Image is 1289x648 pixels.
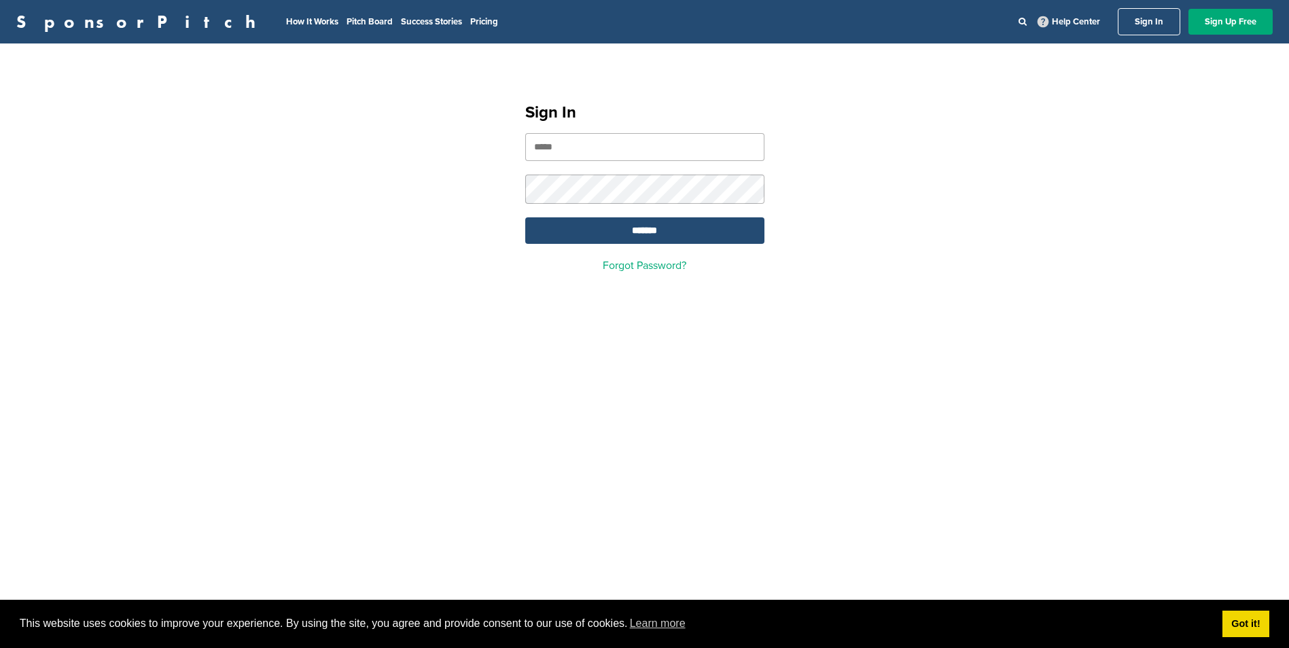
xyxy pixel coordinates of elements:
h1: Sign In [525,101,764,125]
a: Sign Up Free [1188,9,1273,35]
a: Forgot Password? [603,259,686,272]
a: Success Stories [401,16,462,27]
a: Pricing [470,16,498,27]
a: learn more about cookies [628,613,688,634]
a: dismiss cookie message [1222,611,1269,638]
a: How It Works [286,16,338,27]
a: SponsorPitch [16,13,264,31]
span: This website uses cookies to improve your experience. By using the site, you agree and provide co... [20,613,1212,634]
a: Pitch Board [347,16,393,27]
a: Sign In [1118,8,1180,35]
a: Help Center [1035,14,1103,30]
